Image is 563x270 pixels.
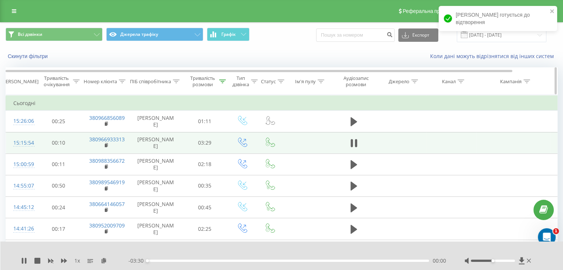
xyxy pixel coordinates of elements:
div: 15:26:06 [13,114,28,128]
td: 03:29 [182,132,228,153]
td: [PERSON_NAME] [130,218,182,240]
a: 380966933313 [89,136,125,143]
div: Ім'я пулу [295,78,316,85]
span: 1 [553,228,559,234]
div: Тривалість очікування [42,75,71,88]
span: Всі дзвінки [18,31,42,37]
a: 380989546919 [89,179,125,186]
div: 14:45:12 [13,200,28,215]
td: [PERSON_NAME] [130,240,182,261]
div: [PERSON_NAME] готується до відтворення [439,6,557,31]
td: [PERSON_NAME] [130,111,182,132]
span: 00:00 [433,257,446,264]
td: 00:50 [36,175,82,196]
div: Кампанія [500,78,522,85]
td: 00:17 [36,218,82,240]
span: Графік [221,32,236,37]
div: Канал [442,78,456,85]
button: Експорт [398,28,438,42]
a: 380966856089 [89,114,125,121]
span: Реферальна програма [403,8,457,14]
a: Коли дані можуть відрізнятися вiд інших систем [430,53,557,60]
div: Аудіозапис розмови [338,75,374,88]
td: 00:25 [36,111,82,132]
td: 00:45 [182,197,228,218]
button: Графік [207,28,249,41]
div: Accessibility label [146,259,149,262]
span: - 03:30 [128,257,147,264]
td: [PERSON_NAME] [130,153,182,175]
a: 380952009709 [89,222,125,229]
div: [PERSON_NAME] [1,78,38,85]
td: 00:35 [182,175,228,196]
td: 02:25 [182,218,228,240]
td: [PERSON_NAME] [130,175,182,196]
button: Скинути фільтри [6,53,51,60]
td: 00:24 [36,197,82,218]
div: 15:00:59 [13,157,28,172]
td: [PERSON_NAME] [130,132,182,153]
td: 00:10 [36,132,82,153]
iframe: Intercom live chat [538,228,556,246]
td: 02:18 [182,153,228,175]
button: close [550,8,555,15]
div: Джерело [389,78,409,85]
td: 01:11 [182,111,228,132]
td: 00:20 [36,240,82,261]
a: 380664146057 [89,200,125,207]
div: 14:41:26 [13,222,28,236]
input: Пошук за номером [316,28,395,42]
div: 15:15:54 [13,136,28,150]
td: 00:11 [36,153,82,175]
div: Accessibility label [491,259,494,262]
span: 1 x [74,257,80,264]
div: Статус [261,78,276,85]
div: 14:55:07 [13,179,28,193]
button: Всі дзвінки [6,28,103,41]
a: 380988356672 [89,157,125,164]
td: [PERSON_NAME] [130,197,182,218]
div: Номер клієнта [84,78,117,85]
button: Джерела трафіку [106,28,203,41]
td: 01:32 [182,240,228,261]
div: Тривалість розмови [188,75,217,88]
div: Тип дзвінка [232,75,249,88]
div: ПІБ співробітника [130,78,171,85]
